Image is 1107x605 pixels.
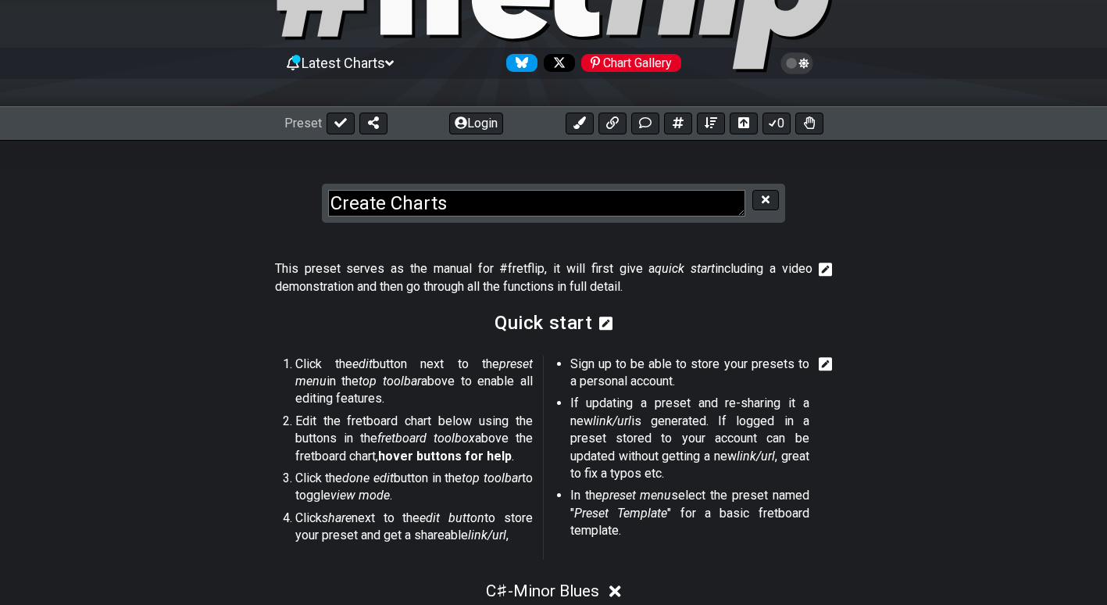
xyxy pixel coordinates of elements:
[570,356,809,391] p: Sign up to be able to store your presets to a personal account.
[420,510,484,525] em: edit button
[598,113,627,134] button: Add media link
[570,487,809,539] p: In the select the preset named " " for a basic fretboard template.
[566,113,594,134] button: Add an identical marker to each fretkit.
[570,395,809,482] p: If updating a preset and re-sharing it a new is generated. If logged in a preset stored to your a...
[819,260,833,279] i: Edit
[664,113,692,134] button: Add scale/chord fretkit item
[302,55,385,71] span: Latest Charts
[655,261,715,276] em: quick start
[377,431,475,446] em: fretboard toolbox
[495,314,593,336] span: Click to edit
[275,260,812,295] span: Click to edit
[788,56,806,70] span: Toggle light / dark theme
[295,356,533,388] em: preset menu
[599,314,613,333] i: Edit
[581,54,681,72] div: Chart Gallery
[697,113,725,134] button: Open sort Window
[359,374,421,388] em: top toolbar
[378,449,512,464] strong: hover buttons for help
[730,113,758,134] button: Toggle horizontal chord view
[602,488,672,503] em: preset menu
[295,510,533,545] p: Click next to the to store your preset and get a shareable ,
[574,506,667,521] em: Preset Template
[322,510,352,525] em: share
[593,413,631,428] em: link/url
[295,413,533,465] p: Edit the fretboard chart below using the buttons in the above the fretboard chart, .
[537,54,575,72] a: Follow #fretflip at X
[486,582,599,600] span: C♯ - Minor Blues
[330,488,390,503] em: view mode
[737,449,775,464] em: link/url
[342,471,394,485] em: done edit
[284,116,322,131] span: Preset
[631,113,659,134] button: Add Text
[275,356,812,560] span: Click to edit
[295,470,533,505] p: Click the button in the to toggle .
[462,471,522,485] em: top toolbar
[359,113,387,134] button: Share Preset
[328,190,745,217] textarea: Create Charts
[468,528,506,542] em: link/url
[575,54,681,72] a: #fretflip at Pinterest
[762,113,791,134] button: 0
[819,356,833,374] i: Edit
[500,54,537,72] a: Follow #fretflip at Bluesky
[495,314,593,331] h2: Quick start
[449,113,503,134] button: Login
[352,356,373,371] em: edit
[275,260,812,295] p: This preset serves as the manual for #fretflip, it will first give a including a video demonstrat...
[327,113,355,134] button: Done edit!
[752,190,779,211] button: Close
[295,356,533,408] p: Click the button next to the in the above to enable all editing features.
[795,113,823,134] button: Toggle Dexterity for all fretkits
